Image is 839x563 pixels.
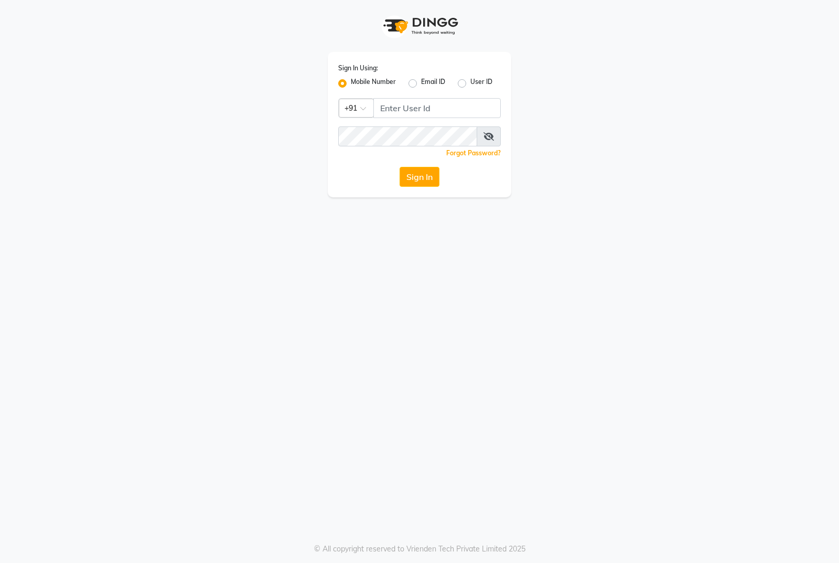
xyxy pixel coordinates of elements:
label: Email ID [421,77,445,90]
label: Mobile Number [351,77,396,90]
a: Forgot Password? [446,149,501,157]
button: Sign In [400,167,439,187]
input: Username [373,98,501,118]
label: User ID [470,77,492,90]
input: Username [338,126,477,146]
img: logo1.svg [378,10,461,41]
label: Sign In Using: [338,63,378,73]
